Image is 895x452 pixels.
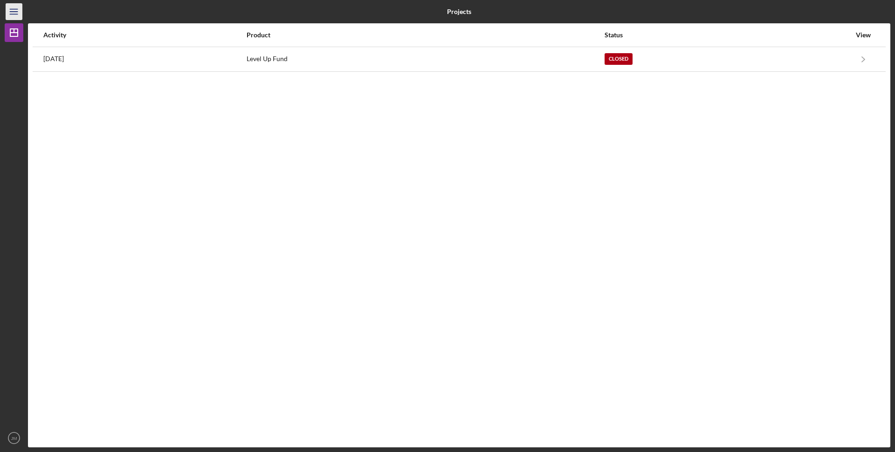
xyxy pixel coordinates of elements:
div: Product [247,31,604,39]
b: Projects [447,8,471,15]
div: Activity [43,31,246,39]
div: Status [605,31,851,39]
button: JM [5,429,23,447]
time: 2025-08-13 22:12 [43,55,64,63]
div: Closed [605,53,633,65]
div: Level Up Fund [247,48,604,71]
div: View [852,31,875,39]
text: JM [11,436,17,441]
